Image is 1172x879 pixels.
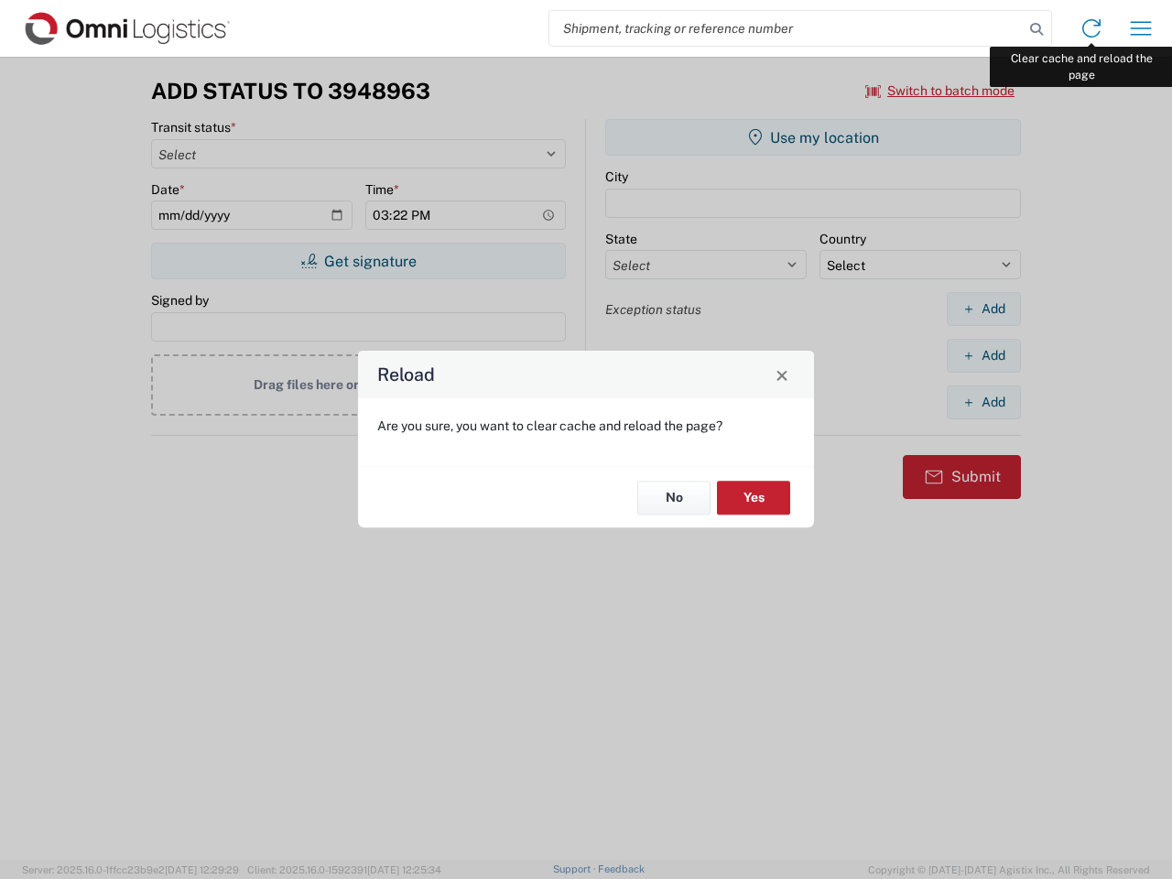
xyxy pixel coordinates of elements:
h4: Reload [377,362,435,388]
button: No [637,481,711,515]
button: Yes [717,481,790,515]
p: Are you sure, you want to clear cache and reload the page? [377,418,795,434]
input: Shipment, tracking or reference number [549,11,1024,46]
button: Close [769,362,795,387]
